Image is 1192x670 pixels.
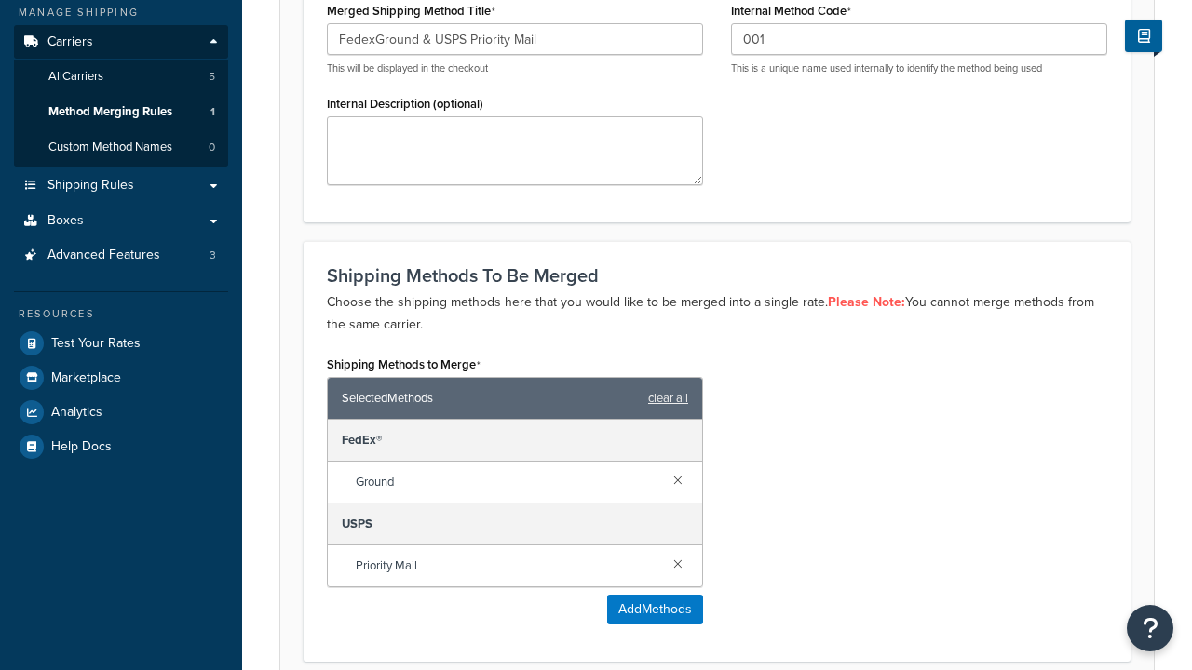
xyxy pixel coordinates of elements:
a: AllCarriers5 [14,60,228,94]
li: Method Merging Rules [14,95,228,129]
span: 5 [209,69,215,85]
span: Method Merging Rules [48,104,172,120]
a: Analytics [14,395,228,429]
span: 1 [210,104,215,120]
p: This will be displayed in the checkout [327,61,703,75]
span: Carriers [47,34,93,50]
label: Internal Description (optional) [327,97,483,111]
div: USPS [328,503,702,545]
li: Advanced Features [14,238,228,273]
div: Manage Shipping [14,5,228,20]
a: Boxes [14,204,228,238]
a: Method Merging Rules1 [14,95,228,129]
span: 3 [210,248,216,263]
span: Shipping Rules [47,178,134,194]
span: Help Docs [51,439,112,455]
button: Open Resource Center [1127,605,1173,651]
a: clear all [648,385,688,411]
p: Choose the shipping methods here that you would like to be merged into a single rate. You cannot ... [327,291,1107,336]
li: Custom Method Names [14,130,228,165]
a: Carriers [14,25,228,60]
a: Test Your Rates [14,327,228,360]
p: This is a unique name used internally to identify the method being used [731,61,1107,75]
span: Marketplace [51,370,121,386]
span: Boxes [47,213,84,229]
button: Show Help Docs [1125,20,1162,52]
a: Custom Method Names0 [14,130,228,165]
span: Custom Method Names [48,140,172,155]
div: FedEx® [328,420,702,462]
span: Advanced Features [47,248,160,263]
span: Ground [356,469,658,495]
strong: Please Note: [828,292,905,312]
span: All Carriers [48,69,103,85]
div: Resources [14,306,228,322]
span: Analytics [51,405,102,421]
label: Merged Shipping Method Title [327,4,495,19]
a: Marketplace [14,361,228,395]
span: Selected Methods [342,385,639,411]
button: AddMethods [607,595,703,624]
a: Help Docs [14,430,228,463]
span: 0 [209,140,215,155]
a: Shipping Rules [14,168,228,203]
label: Internal Method Code [731,4,851,19]
h3: Shipping Methods To Be Merged [327,265,1107,286]
a: Advanced Features3 [14,238,228,273]
label: Shipping Methods to Merge [327,357,481,372]
span: Priority Mail [356,553,658,579]
span: Test Your Rates [51,336,141,352]
li: Carriers [14,25,228,167]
